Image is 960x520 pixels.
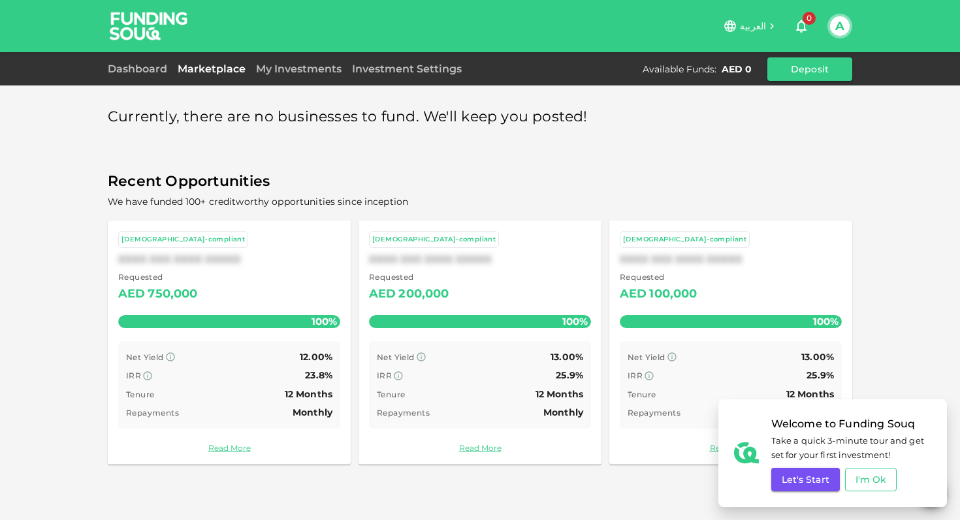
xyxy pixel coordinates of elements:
div: AED [369,284,396,305]
span: Monthly [293,406,332,418]
span: العربية [740,20,766,32]
span: Net Yield [628,352,665,362]
span: 25.9% [807,369,834,381]
a: Dashboard [108,63,172,75]
span: Net Yield [377,352,415,362]
a: Read More [118,442,340,454]
div: XXXX XXX XXXX XXXXX [369,253,591,266]
div: 750,000 [148,284,197,305]
button: A [830,16,850,36]
span: Repayments [126,408,179,418]
button: I'm Ok [845,468,897,491]
a: Read More [369,442,591,454]
button: Let's Start [771,468,840,491]
span: 13.00% [551,351,583,363]
span: Repayments [377,408,430,418]
div: XXXX XXX XXXX XXXXX [118,253,340,266]
span: Recent Opportunities [108,169,852,194]
div: XXXX XXX XXXX XXXXX [620,253,842,266]
a: Investment Settings [347,63,467,75]
span: Requested [118,271,198,284]
img: fav-icon [734,440,759,465]
span: Tenure [628,390,656,399]
span: We have funded 100+ creditworthy opportunities since inception [108,196,408,207]
span: 12 Months [536,388,583,400]
span: Monthly [543,406,583,418]
a: Marketplace [172,63,251,75]
a: [DEMOGRAPHIC_DATA]-compliantXXXX XXX XXXX XXXXX Requested AED750,000100% Net Yield 12.00% IRR 23.... [108,221,351,465]
div: AED [620,284,647,305]
span: Requested [620,271,697,284]
span: 100% [810,312,842,331]
span: IRR [628,371,643,380]
span: Currently, there are no businesses to fund. We'll keep you posted! [108,104,588,130]
span: Tenure [377,390,405,399]
div: 200,000 [398,284,449,305]
span: IRR [377,371,392,380]
span: 12 Months [786,388,834,400]
a: [DEMOGRAPHIC_DATA]-compliantXXXX XXX XXXX XXXXX Requested AED100,000100% Net Yield 13.00% IRR 25.... [609,221,852,465]
div: Available Funds : [643,63,716,76]
button: 0 [788,13,814,39]
div: [DEMOGRAPHIC_DATA]-compliant [623,234,746,245]
span: Repayments [628,408,680,418]
span: 23.8% [305,369,332,381]
div: [DEMOGRAPHIC_DATA]-compliant [372,234,496,245]
span: 13.00% [801,351,834,363]
span: Welcome to Funding Souq [771,415,931,433]
div: AED 0 [722,63,752,76]
span: 25.9% [556,369,583,381]
span: 0 [803,12,816,25]
div: 100,000 [649,284,697,305]
a: [DEMOGRAPHIC_DATA]-compliantXXXX XXX XXXX XXXXX Requested AED200,000100% Net Yield 13.00% IRR 25.... [359,221,601,465]
span: Net Yield [126,352,164,362]
span: Requested [369,271,449,284]
span: Take a quick 3-minute tour and get set for your first investment! [771,433,931,463]
span: 12.00% [300,351,332,363]
a: Read More [620,442,842,454]
button: Deposit [767,57,852,81]
div: AED [118,284,145,305]
div: [DEMOGRAPHIC_DATA]-compliant [121,234,245,245]
a: My Investments [251,63,347,75]
span: 100% [559,312,591,331]
span: 12 Months [285,388,332,400]
span: 100% [308,312,340,331]
span: IRR [126,371,141,380]
span: Tenure [126,390,154,399]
